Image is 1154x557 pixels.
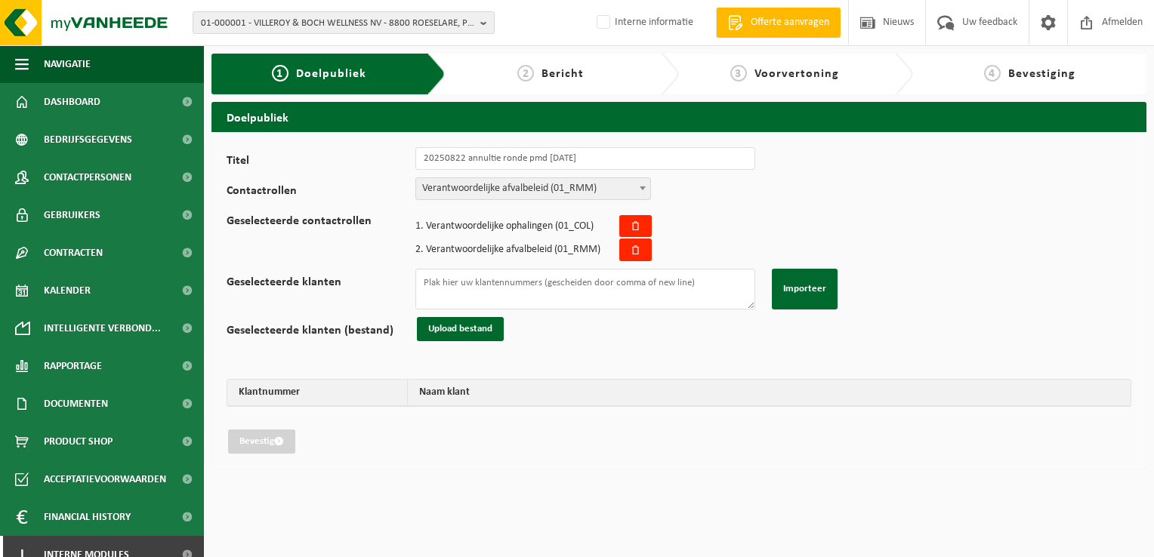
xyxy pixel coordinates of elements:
span: Contactpersonen [44,158,131,196]
label: Titel [227,155,415,170]
span: Rapportage [44,347,102,385]
span: 1 [415,220,421,232]
span: Intelligente verbond... [44,309,161,347]
label: Contactrollen [227,185,415,200]
button: Bevestig [228,429,295,454]
th: Naam klant [408,380,1131,406]
a: Offerte aanvragen [716,8,841,38]
span: Verantwoordelijke afvalbeleid (01_RMM) [415,177,651,200]
span: Offerte aanvragen [747,15,833,30]
span: Voorvertoning [754,68,839,80]
span: Financial History [44,498,131,536]
h2: Doelpubliek [211,102,1146,131]
span: Documenten [44,385,108,423]
span: Kalender [44,272,91,309]
span: 01-000001 - VILLEROY & BOCH WELLNESS NV - 8800 ROESELARE, POPULIERSTRAAT 1 [201,12,474,35]
label: Geselecteerde contactrollen [227,215,415,261]
span: 1 [272,65,288,82]
span: Verantwoordelijke afvalbeleid (01_RMM) [416,178,650,199]
span: 4 [984,65,1001,82]
span: Bericht [542,68,584,80]
span: . Verantwoordelijke ophalingen (01_COL) [415,221,594,232]
span: Product Shop [44,423,113,460]
span: Doelpubliek [296,68,366,80]
button: Upload bestand [417,317,504,341]
span: 2 [415,244,421,255]
span: Navigatie [44,45,91,83]
span: Acceptatievoorwaarden [44,460,166,498]
button: 01-000001 - VILLEROY & BOCH WELLNESS NV - 8800 ROESELARE, POPULIERSTRAAT 1 [193,11,495,34]
label: Interne informatie [594,11,693,34]
span: Dashboard [44,83,100,121]
span: 3 [730,65,747,82]
span: . Verantwoordelijke afvalbeleid (01_RMM) [415,245,600,255]
th: Klantnummer [227,380,408,406]
label: Geselecteerde klanten [227,276,415,309]
span: Gebruikers [44,196,100,234]
span: Contracten [44,234,103,272]
label: Geselecteerde klanten (bestand) [227,325,415,341]
span: 2 [517,65,534,82]
span: Bedrijfsgegevens [44,121,132,158]
button: Importeer [772,269,838,309]
span: Bevestiging [1008,68,1075,80]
